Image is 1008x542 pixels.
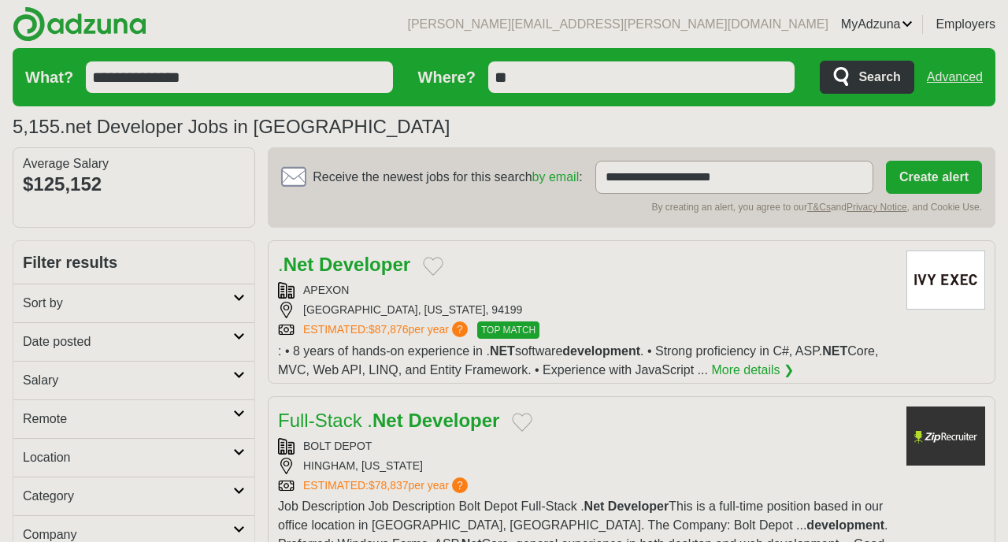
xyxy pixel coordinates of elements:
[408,410,499,431] strong: Developer
[927,61,983,93] a: Advanced
[418,65,476,89] label: Where?
[13,399,254,438] a: Remote
[278,282,894,299] div: APEXON
[512,413,532,432] button: Add to favorite jobs
[278,302,894,318] div: [GEOGRAPHIC_DATA], [US_STATE], 94199
[407,15,828,34] li: [PERSON_NAME][EMAIL_ADDRESS][PERSON_NAME][DOMAIN_NAME]
[278,344,878,377] span: : • 8 years of hands-on experience in . software . • Strong proficiency in C#, ASP. Core, MVC, We...
[822,344,847,358] strong: NET
[13,284,254,322] a: Sort by
[886,161,982,194] button: Create alert
[319,254,410,275] strong: Developer
[13,116,450,137] h1: .net Developer Jobs in [GEOGRAPHIC_DATA]
[369,323,409,336] span: $87,876
[906,251,985,310] img: Company logo
[13,361,254,399] a: Salary
[820,61,913,94] button: Search
[23,410,233,429] h2: Remote
[807,202,831,213] a: T&Cs
[858,61,900,93] span: Search
[278,438,894,455] div: BOLT DEPOT
[841,15,913,34] a: MyAdzuna
[278,410,499,431] a: Full-Stack .Net Developer
[372,410,403,431] strong: Net
[490,344,515,358] strong: NET
[13,438,254,477] a: Location
[13,113,60,141] span: 5,155
[369,479,409,492] span: $78,837
[313,168,582,187] span: Receive the newest jobs for this search :
[23,170,245,199] div: $125,152
[23,294,233,313] h2: Sort by
[532,170,580,184] a: by email
[23,448,233,467] h2: Location
[13,322,254,361] a: Date posted
[13,477,254,515] a: Category
[477,321,539,339] span: TOP MATCH
[23,487,233,506] h2: Category
[452,477,468,493] span: ?
[584,499,605,513] strong: Net
[23,158,245,170] div: Average Salary
[283,254,314,275] strong: Net
[13,6,146,42] img: Adzuna logo
[13,241,254,284] h2: Filter results
[711,361,794,380] a: More details ❯
[806,518,884,532] strong: development
[278,254,410,275] a: .Net Developer
[23,332,233,351] h2: Date posted
[936,15,995,34] a: Employers
[303,321,471,339] a: ESTIMATED:$87,876per year?
[562,344,640,358] strong: development
[281,200,982,214] div: By creating an alert, you agree to our and , and Cookie Use.
[23,371,233,390] h2: Salary
[608,499,669,513] strong: Developer
[847,202,907,213] a: Privacy Notice
[278,458,894,474] div: HINGHAM, [US_STATE]
[303,477,471,494] a: ESTIMATED:$78,837per year?
[423,257,443,276] button: Add to favorite jobs
[452,321,468,337] span: ?
[906,406,985,466] img: Company logo
[25,65,73,89] label: What?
